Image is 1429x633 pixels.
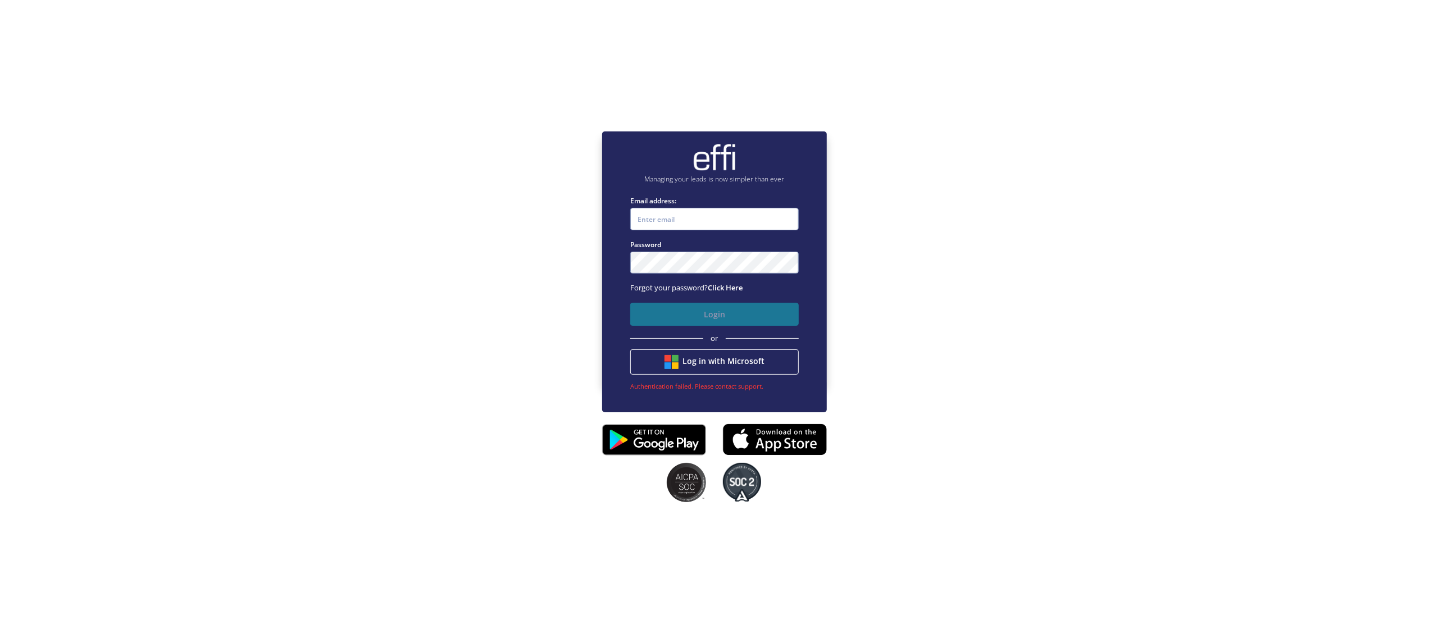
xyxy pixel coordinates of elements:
[602,417,706,463] img: playstore.0fabf2e.png
[630,303,799,326] button: Login
[692,143,737,171] img: brand-logo.ec75409.png
[723,463,761,502] img: SOC2 badges
[630,174,799,184] p: Managing your leads is now simpler than ever
[723,420,827,458] img: appstore.8725fd3.png
[630,283,743,293] span: Forgot your password?
[711,333,718,344] span: or
[667,463,706,502] img: SOC2 badges
[630,239,799,250] label: Password
[665,355,679,369] img: btn google
[630,381,799,391] div: Authentication failed. Please contact support.
[630,195,799,206] label: Email address:
[708,283,743,293] a: Click Here
[630,349,799,375] button: Log in with Microsoft
[630,208,799,230] input: Enter email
